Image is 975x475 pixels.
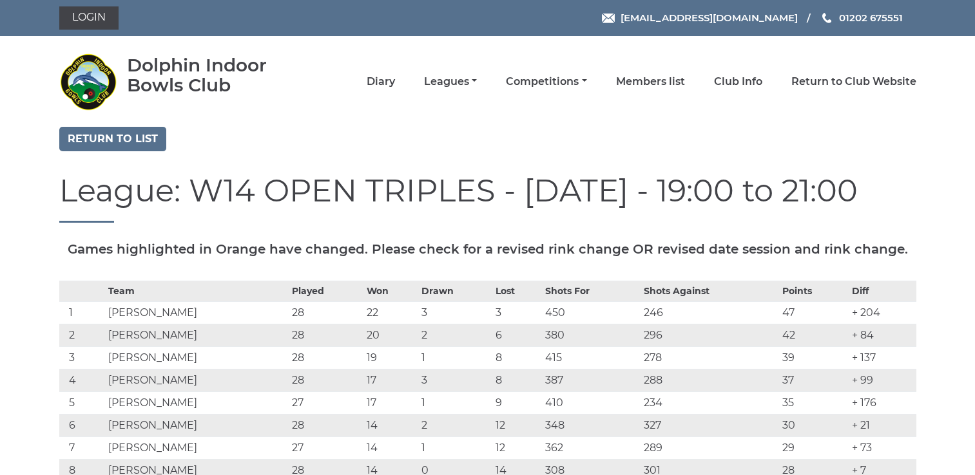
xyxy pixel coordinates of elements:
[791,75,916,89] a: Return to Club Website
[542,281,640,301] th: Shots For
[779,281,849,301] th: Points
[418,391,493,414] td: 1
[59,174,916,223] h1: League: W14 OPEN TRIPLES - [DATE] - 19:00 to 21:00
[105,369,289,391] td: [PERSON_NAME]
[59,127,166,151] a: Return to list
[289,324,363,346] td: 28
[849,369,916,391] td: + 99
[641,414,780,436] td: 327
[849,324,916,346] td: + 84
[492,436,542,459] td: 12
[779,301,849,324] td: 47
[820,10,903,25] a: Phone us 01202 675551
[492,324,542,346] td: 6
[59,6,119,30] a: Login
[779,414,849,436] td: 30
[849,414,916,436] td: + 21
[363,414,418,436] td: 14
[59,436,105,459] td: 7
[363,281,418,301] th: Won
[105,414,289,436] td: [PERSON_NAME]
[289,414,363,436] td: 28
[542,369,640,391] td: 387
[542,346,640,369] td: 415
[363,391,418,414] td: 17
[542,436,640,459] td: 362
[59,53,117,111] img: Dolphin Indoor Bowls Club
[492,369,542,391] td: 8
[779,346,849,369] td: 39
[492,391,542,414] td: 9
[105,301,289,324] td: [PERSON_NAME]
[602,10,798,25] a: Email [EMAIL_ADDRESS][DOMAIN_NAME]
[363,436,418,459] td: 14
[105,391,289,414] td: [PERSON_NAME]
[289,436,363,459] td: 27
[714,75,762,89] a: Club Info
[616,75,685,89] a: Members list
[779,369,849,391] td: 37
[289,369,363,391] td: 28
[641,281,780,301] th: Shots Against
[779,436,849,459] td: 29
[418,369,493,391] td: 3
[418,436,493,459] td: 1
[779,391,849,414] td: 35
[492,346,542,369] td: 8
[849,301,916,324] td: + 204
[59,391,105,414] td: 5
[492,414,542,436] td: 12
[59,301,105,324] td: 1
[418,281,493,301] th: Drawn
[289,281,363,301] th: Played
[492,301,542,324] td: 3
[363,301,418,324] td: 22
[418,346,493,369] td: 1
[289,391,363,414] td: 27
[363,369,418,391] td: 17
[542,301,640,324] td: 450
[363,324,418,346] td: 20
[849,436,916,459] td: + 73
[59,324,105,346] td: 2
[105,324,289,346] td: [PERSON_NAME]
[621,12,798,24] span: [EMAIL_ADDRESS][DOMAIN_NAME]
[849,391,916,414] td: + 176
[542,414,640,436] td: 348
[641,346,780,369] td: 278
[506,75,586,89] a: Competitions
[492,281,542,301] th: Lost
[418,301,493,324] td: 3
[105,346,289,369] td: [PERSON_NAME]
[822,13,831,23] img: Phone us
[641,391,780,414] td: 234
[849,346,916,369] td: + 137
[59,414,105,436] td: 6
[127,55,304,95] div: Dolphin Indoor Bowls Club
[641,324,780,346] td: 296
[779,324,849,346] td: 42
[289,346,363,369] td: 28
[602,14,615,23] img: Email
[839,12,903,24] span: 01202 675551
[641,436,780,459] td: 289
[105,436,289,459] td: [PERSON_NAME]
[59,369,105,391] td: 4
[542,324,640,346] td: 380
[289,301,363,324] td: 28
[849,281,916,301] th: Diff
[59,242,916,256] h5: Games highlighted in Orange have changed. Please check for a revised rink change OR revised date ...
[424,75,477,89] a: Leagues
[363,346,418,369] td: 19
[641,301,780,324] td: 246
[641,369,780,391] td: 288
[542,391,640,414] td: 410
[367,75,395,89] a: Diary
[59,346,105,369] td: 3
[105,281,289,301] th: Team
[418,414,493,436] td: 2
[418,324,493,346] td: 2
